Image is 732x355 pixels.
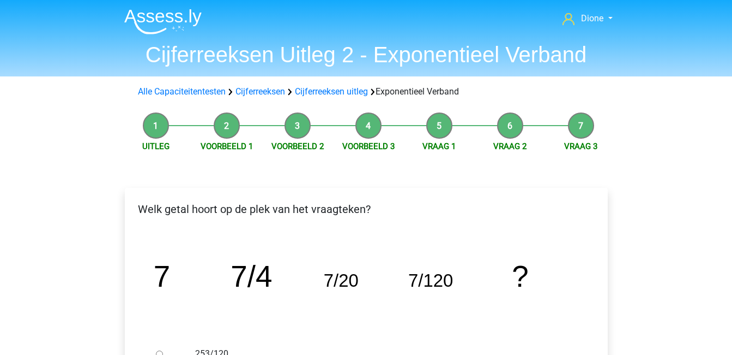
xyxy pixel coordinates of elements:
[493,141,527,151] a: Vraag 2
[422,141,456,151] a: Vraag 1
[342,141,395,151] a: Voorbeeld 3
[134,201,599,217] p: Welk getal hoort op de plek van het vraagteken?
[116,42,617,68] h1: Cijferreeksen Uitleg 2 - Exponentieel Verband
[295,86,368,97] a: Cijferreeksen uitleg
[581,13,603,23] span: Dione
[134,85,599,98] div: Exponentieel Verband
[124,9,202,34] img: Assessly
[271,141,324,151] a: Voorbeeld 2
[231,259,272,293] tspan: 7/4
[153,259,170,293] tspan: 7
[512,259,528,293] tspan: ?
[201,141,253,151] a: Voorbeeld 1
[235,86,285,97] a: Cijferreeksen
[558,12,616,25] a: Dione
[142,141,170,151] a: Uitleg
[564,141,597,151] a: Vraag 3
[138,86,226,97] a: Alle Capaciteitentesten
[408,270,453,291] tspan: 7/120
[323,270,358,291] tspan: 7/20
